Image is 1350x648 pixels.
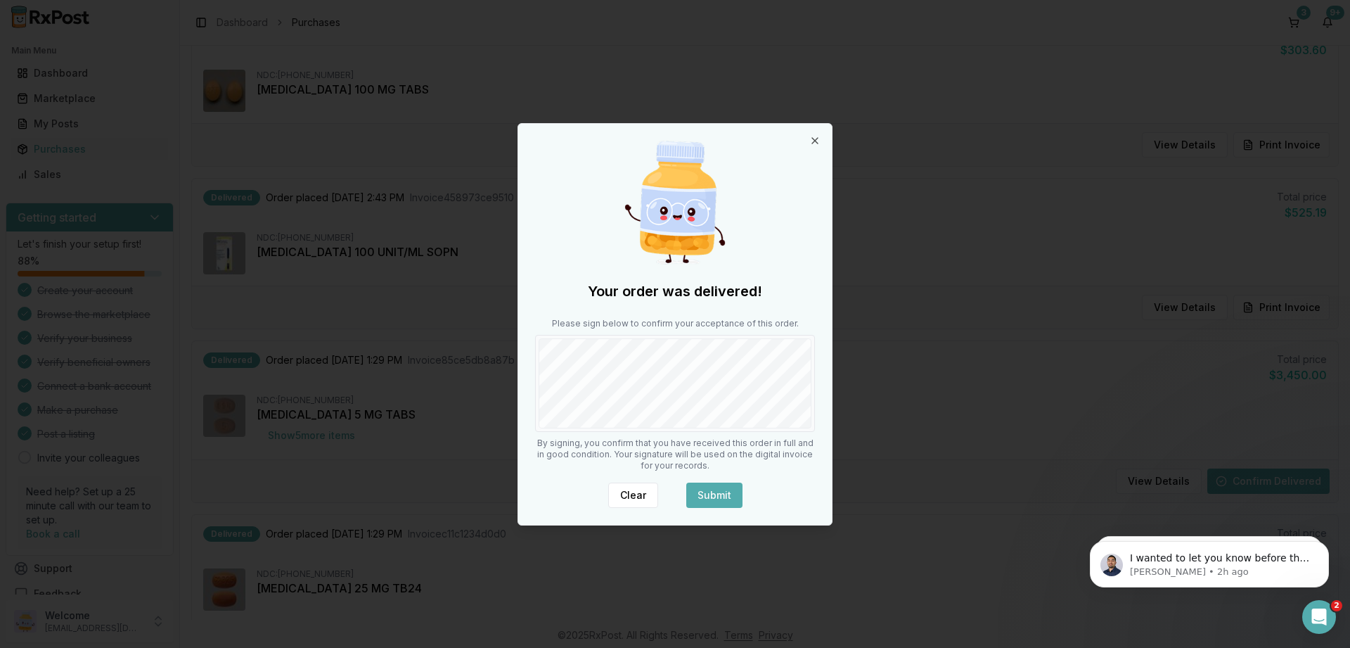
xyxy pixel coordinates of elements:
[535,438,815,471] p: By signing, you confirm that you have received this order in full and in good condition. Your sig...
[608,483,658,508] button: Clear
[686,483,742,508] button: Submit
[1302,600,1336,634] iframe: Intercom live chat
[535,318,815,329] p: Please sign below to confirm your acceptance of this order.
[535,281,815,301] h2: Your order was delivered!
[1331,600,1342,611] span: 2
[607,135,742,270] img: Happy Pill Bottle
[1069,512,1350,610] iframe: Intercom notifications message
